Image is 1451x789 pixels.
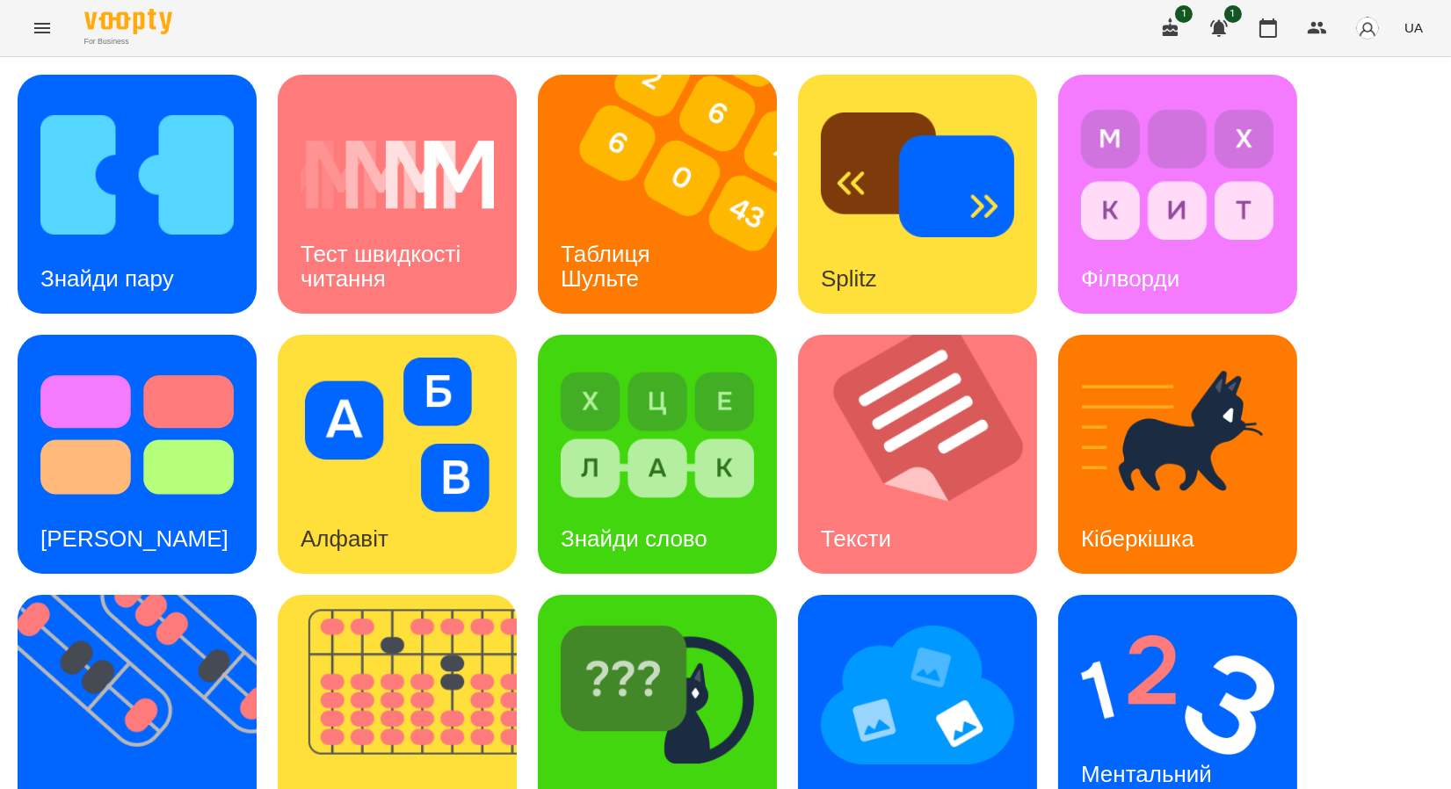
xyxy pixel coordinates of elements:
h3: Алфавіт [301,525,388,552]
img: Voopty Logo [84,9,172,34]
span: 1 [1224,5,1242,23]
a: Знайди словоЗнайди слово [538,335,777,574]
h3: Тест швидкості читання [301,241,467,291]
a: Тест Струпа[PERSON_NAME] [18,335,257,574]
h3: Знайди слово [561,525,707,552]
a: КіберкішкаКіберкішка [1058,335,1297,574]
img: Ментальний рахунок [1081,618,1274,772]
a: ФілвордиФілворди [1058,75,1297,314]
h3: [PERSON_NAME] [40,525,229,552]
img: Кіберкішка [1081,358,1274,512]
h3: Знайди пару [40,265,174,292]
button: UA [1397,11,1430,44]
img: Таблиця Шульте [538,75,799,314]
img: Тест швидкості читання [301,98,494,252]
img: Мнемотехніка [821,618,1014,772]
img: Алфавіт [301,358,494,512]
a: Тест швидкості читанняТест швидкості читання [278,75,517,314]
img: Тексти [798,335,1059,574]
img: Тест Струпа [40,358,234,512]
img: Знайди слово [561,358,754,512]
span: UA [1404,18,1423,37]
img: Splitz [821,98,1014,252]
span: 1 [1175,5,1193,23]
a: ТекстиТексти [798,335,1037,574]
h3: Філворди [1081,265,1179,292]
img: Знайди Кіберкішку [561,618,754,772]
a: Знайди паруЗнайди пару [18,75,257,314]
button: Menu [21,7,63,49]
a: SplitzSplitz [798,75,1037,314]
span: For Business [84,36,172,47]
a: Таблиця ШультеТаблиця Шульте [538,75,777,314]
a: АлфавітАлфавіт [278,335,517,574]
h3: Таблиця Шульте [561,241,657,291]
h3: Тексти [821,525,891,552]
img: Знайди пару [40,98,234,252]
h3: Splitz [821,265,877,292]
h3: Кіберкішка [1081,525,1194,552]
img: Філворди [1081,98,1274,252]
img: avatar_s.png [1355,16,1380,40]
